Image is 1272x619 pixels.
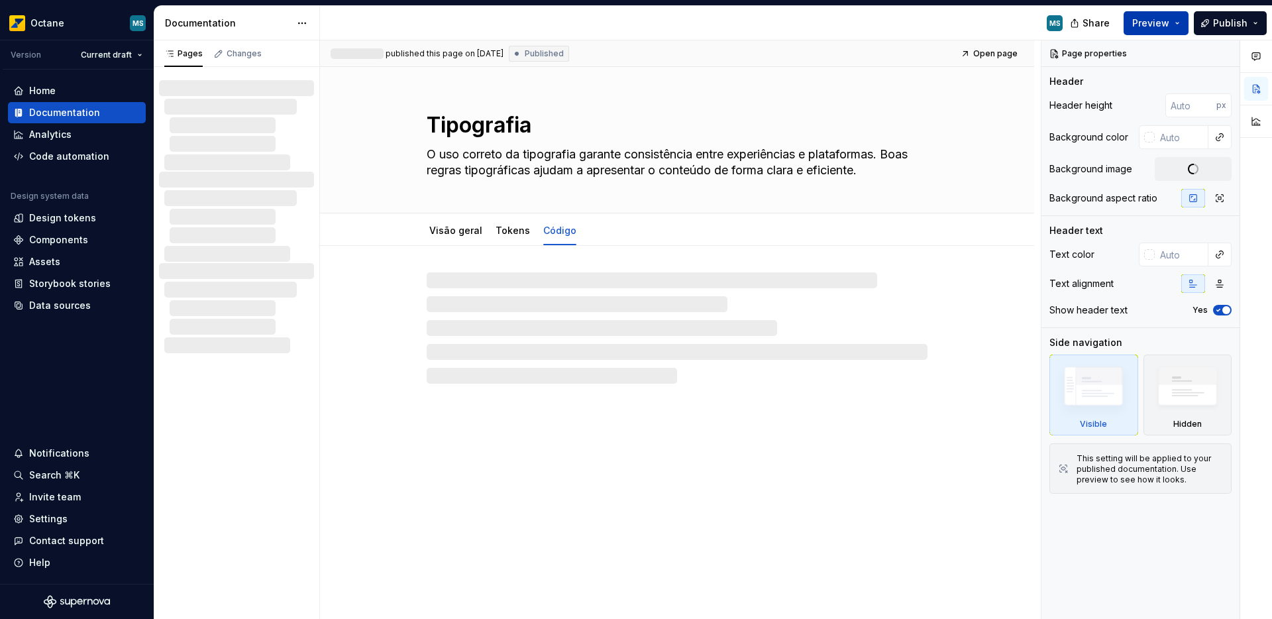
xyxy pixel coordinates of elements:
[3,9,151,37] button: OctaneMS
[1063,11,1118,35] button: Share
[29,299,91,312] div: Data sources
[1216,100,1226,111] p: px
[496,225,530,236] a: Tokens
[29,84,56,97] div: Home
[1192,305,1208,315] label: Yes
[424,109,925,141] textarea: Tipografia
[29,150,109,163] div: Code automation
[8,273,146,294] a: Storybook stories
[29,277,111,290] div: Storybook stories
[164,48,203,59] div: Pages
[29,211,96,225] div: Design tokens
[29,128,72,141] div: Analytics
[1080,419,1107,429] div: Visible
[543,225,576,236] a: Código
[1124,11,1189,35] button: Preview
[8,295,146,316] a: Data sources
[8,508,146,530] a: Settings
[8,530,146,551] button: Contact support
[165,17,290,30] div: Documentation
[227,48,262,59] div: Changes
[29,255,60,268] div: Assets
[44,595,110,608] svg: Supernova Logo
[1077,453,1223,485] div: This setting will be applied to your published documentation. Use preview to see how it looks.
[538,216,582,244] div: Código
[29,469,79,482] div: Search ⌘K
[1165,93,1216,117] input: Auto
[29,106,100,119] div: Documentation
[29,233,88,247] div: Components
[8,80,146,101] a: Home
[1049,277,1114,290] div: Text alignment
[957,44,1024,63] a: Open page
[1049,75,1083,88] div: Header
[1049,131,1128,144] div: Background color
[1155,125,1208,149] input: Auto
[8,251,146,272] a: Assets
[11,50,41,60] div: Version
[1049,18,1061,28] div: MS
[29,490,81,504] div: Invite team
[30,17,64,30] div: Octane
[1194,11,1267,35] button: Publish
[429,225,482,236] a: Visão geral
[424,144,925,181] textarea: O uso correto da tipografia garante consistência entre experiências e plataformas. Boas regras ti...
[29,512,68,526] div: Settings
[29,447,89,460] div: Notifications
[1132,17,1169,30] span: Preview
[8,207,146,229] a: Design tokens
[81,50,132,60] span: Current draft
[9,15,25,31] img: e8093afa-4b23-4413-bf51-00cde92dbd3f.png
[1173,419,1202,429] div: Hidden
[424,216,488,244] div: Visão geral
[1049,192,1157,205] div: Background aspect ratio
[973,48,1018,59] span: Open page
[525,48,564,59] span: Published
[1049,336,1122,349] div: Side navigation
[132,18,144,28] div: MS
[1155,243,1208,266] input: Auto
[490,216,535,244] div: Tokens
[8,486,146,508] a: Invite team
[29,534,104,547] div: Contact support
[1213,17,1247,30] span: Publish
[8,102,146,123] a: Documentation
[75,46,148,64] button: Current draft
[1049,248,1094,261] div: Text color
[1049,355,1138,435] div: Visible
[1049,224,1103,237] div: Header text
[8,443,146,464] button: Notifications
[1049,304,1128,317] div: Show header text
[8,124,146,145] a: Analytics
[1049,99,1112,112] div: Header height
[386,48,503,59] div: published this page on [DATE]
[8,146,146,167] a: Code automation
[1049,162,1132,176] div: Background image
[8,465,146,486] button: Search ⌘K
[29,556,50,569] div: Help
[1143,355,1232,435] div: Hidden
[1083,17,1110,30] span: Share
[8,229,146,251] a: Components
[11,191,89,201] div: Design system data
[8,552,146,573] button: Help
